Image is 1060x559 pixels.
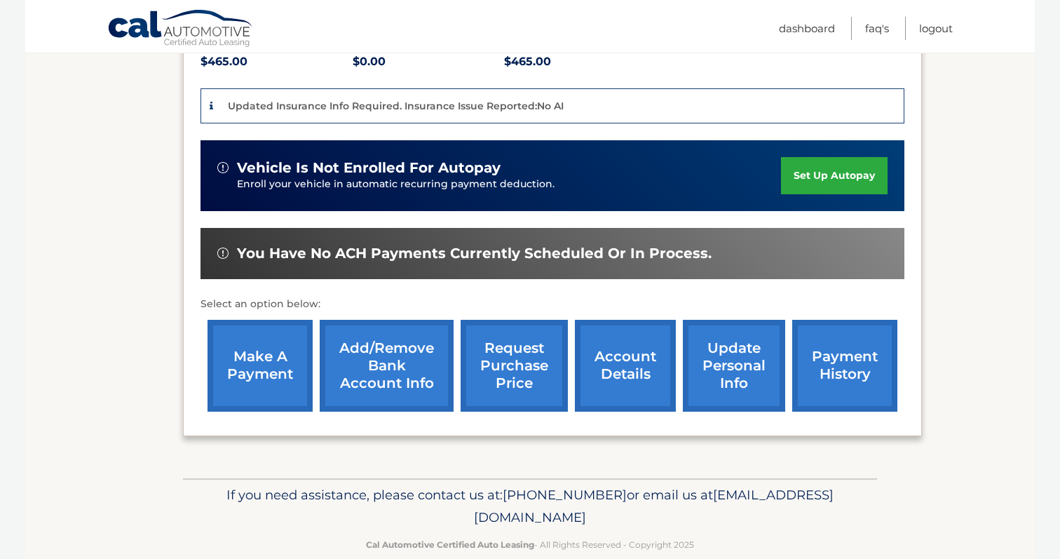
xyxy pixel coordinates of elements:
p: Enroll your vehicle in automatic recurring payment deduction. [237,177,781,192]
strong: Cal Automotive Certified Auto Leasing [366,539,534,550]
span: [PHONE_NUMBER] [503,487,627,503]
a: Add/Remove bank account info [320,320,454,412]
a: request purchase price [461,320,568,412]
a: Cal Automotive [107,9,254,50]
p: $0.00 [353,52,505,72]
a: make a payment [208,320,313,412]
a: update personal info [683,320,785,412]
p: $465.00 [201,52,353,72]
a: Logout [919,17,953,40]
a: set up autopay [781,157,888,194]
img: alert-white.svg [217,248,229,259]
p: $465.00 [504,52,656,72]
p: Updated Insurance Info Required. Insurance Issue Reported:No AI [228,100,564,112]
span: You have no ACH payments currently scheduled or in process. [237,245,712,262]
p: If you need assistance, please contact us at: or email us at [192,484,868,529]
p: - All Rights Reserved - Copyright 2025 [192,537,868,552]
span: vehicle is not enrolled for autopay [237,159,501,177]
a: FAQ's [865,17,889,40]
img: alert-white.svg [217,162,229,173]
a: account details [575,320,676,412]
p: Select an option below: [201,296,904,313]
a: payment history [792,320,897,412]
a: Dashboard [779,17,835,40]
